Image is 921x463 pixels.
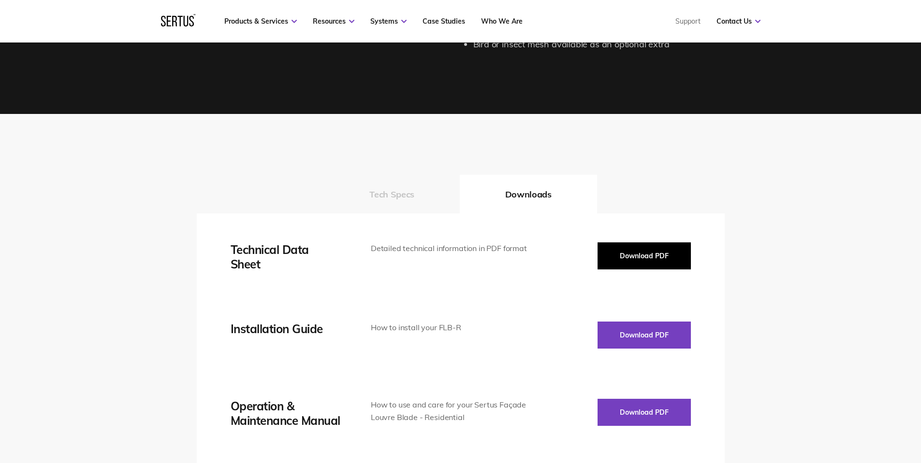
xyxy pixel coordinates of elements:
[231,399,342,428] div: Operation & Maintenance Manual
[423,17,465,26] a: Case Studies
[481,17,523,26] a: Who We Are
[598,322,691,349] button: Download PDF
[313,17,354,26] a: Resources
[370,17,407,26] a: Systems
[598,242,691,269] button: Download PDF
[473,38,725,52] li: Bird or insect mesh available as an optional extra
[747,351,921,463] iframe: Chat Widget
[371,399,531,423] div: How to use and care for your Sertus Façade Louvre Blade - Residential
[231,242,342,271] div: Technical Data Sheet
[598,399,691,426] button: Download PDF
[231,322,342,336] div: Installation Guide
[716,17,760,26] a: Contact Us
[675,17,701,26] a: Support
[371,322,531,334] div: How to install your FLB-R
[224,17,297,26] a: Products & Services
[324,175,459,213] button: Tech Specs
[371,242,531,255] div: Detailed technical information in PDF format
